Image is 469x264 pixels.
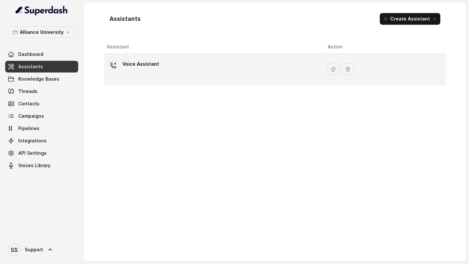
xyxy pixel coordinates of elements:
[322,40,446,54] th: Action
[5,241,78,259] a: Support
[5,147,78,159] a: API Settings
[11,246,18,253] text: SS
[18,138,47,144] span: Integrations
[18,63,43,70] span: Assistants
[104,40,322,54] th: Assistant
[18,150,47,156] span: API Settings
[5,48,78,60] a: Dashboard
[20,28,64,36] p: Alliance University
[5,26,78,38] button: Alliance University
[380,13,440,25] button: Create Assistant
[5,98,78,110] a: Contacts
[5,86,78,97] a: Threads
[5,61,78,73] a: Assistants
[18,76,59,82] span: Knowledge Bases
[5,123,78,134] a: Pipelines
[18,125,39,132] span: Pipelines
[5,73,78,85] a: Knowledge Bases
[18,100,39,107] span: Contacts
[25,246,43,253] span: Support
[18,88,37,95] span: Threads
[5,110,78,122] a: Campaigns
[18,113,44,119] span: Campaigns
[18,162,50,169] span: Voices Library
[122,59,159,69] p: Voice Assistant
[18,51,43,58] span: Dashboard
[5,135,78,147] a: Integrations
[16,5,68,16] img: light.svg
[109,14,141,24] h1: Assistants
[5,160,78,171] a: Voices Library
